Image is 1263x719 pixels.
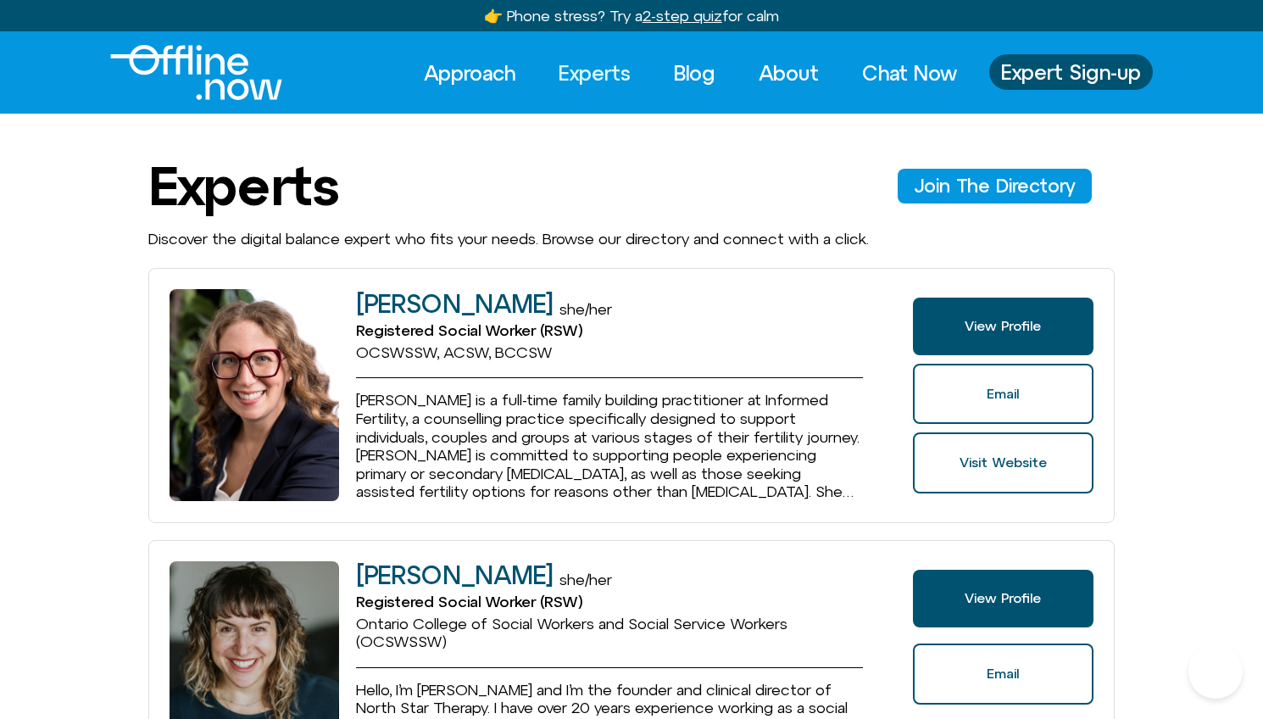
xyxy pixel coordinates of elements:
div: Logo [110,45,253,100]
span: View Profile [965,591,1041,606]
span: Registered Social Worker (RSW) [356,321,582,339]
span: she/her [559,571,612,588]
a: Approach [409,54,531,92]
span: View Profile [965,319,1041,334]
span: Join The Directory [915,176,1075,196]
a: Website [913,432,1093,493]
p: [PERSON_NAME] is a full-time family building practitioner at Informed Fertility, a counselling pr... [356,391,863,501]
span: OCSWSSW, ACSW, BCCSW [356,343,553,361]
a: Email [913,364,1093,425]
a: View Profile [913,298,1093,355]
span: Discover the digital balance expert who fits your needs. Browse our directory and connect with a ... [148,230,869,248]
a: 👉 Phone stress? Try a2-step quizfor calm [484,7,779,25]
span: she/her [559,300,612,318]
span: Visit Website [960,455,1047,471]
iframe: Botpress [1188,644,1243,699]
a: Email [913,644,1093,705]
span: Email [987,666,1019,682]
h2: [PERSON_NAME] [356,290,553,318]
a: Expert Sign-up [989,54,1153,90]
u: 2-step quiz [643,7,722,25]
a: About [743,54,834,92]
span: Registered Social Worker (RSW) [356,593,582,610]
h1: Experts [148,156,338,215]
span: Email [987,387,1019,402]
img: offline.now [110,45,282,100]
a: Join The Director [898,169,1092,203]
nav: Menu [409,54,972,92]
a: Experts [543,54,646,92]
a: View Profile [913,570,1093,627]
span: Ontario College of Social Workers and Social Service Workers (OCSWSSW) [356,615,787,651]
span: Expert Sign-up [1001,61,1141,83]
a: Chat Now [847,54,972,92]
h2: [PERSON_NAME] [356,561,553,589]
a: Blog [659,54,731,92]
